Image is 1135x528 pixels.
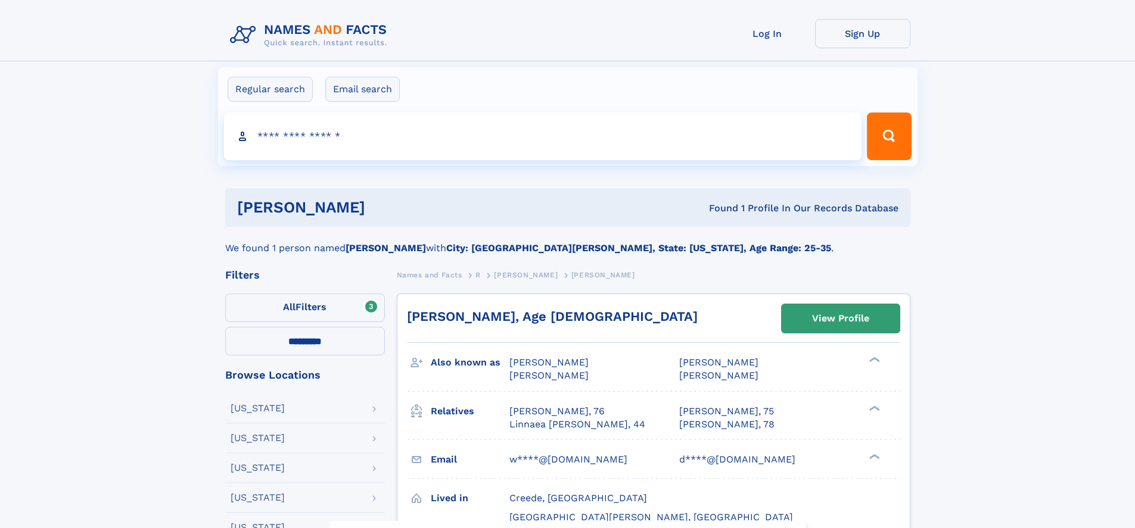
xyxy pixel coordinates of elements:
a: [PERSON_NAME], 75 [679,405,774,418]
a: [PERSON_NAME], 76 [509,405,605,418]
input: search input [224,113,862,160]
h1: [PERSON_NAME] [237,200,537,215]
h3: Email [431,449,509,470]
div: [US_STATE] [231,493,285,502]
div: Filters [225,270,385,280]
span: [PERSON_NAME] [509,370,589,381]
h3: Relatives [431,401,509,421]
a: Sign Up [815,19,910,48]
span: R [475,271,481,279]
a: R [475,267,481,282]
span: All [283,301,296,313]
div: [US_STATE] [231,404,285,413]
span: [PERSON_NAME] [679,357,758,368]
span: [PERSON_NAME] [679,370,758,381]
h3: Lived in [431,488,509,508]
div: [US_STATE] [231,463,285,473]
div: ❯ [866,452,881,460]
a: [PERSON_NAME], Age [DEMOGRAPHIC_DATA] [407,309,698,324]
a: [PERSON_NAME], 78 [679,418,775,431]
div: View Profile [812,305,869,332]
button: Search Button [867,113,911,160]
div: Browse Locations [225,370,385,380]
a: Names and Facts [397,267,462,282]
div: [US_STATE] [231,433,285,443]
b: [PERSON_NAME] [346,242,426,254]
span: [PERSON_NAME] [494,271,558,279]
label: Email search [325,77,400,102]
h3: Also known as [431,352,509,373]
div: We found 1 person named with . [225,227,910,255]
label: Regular search [228,77,313,102]
a: [PERSON_NAME] [494,267,558,282]
a: Log In [720,19,815,48]
a: View Profile [782,304,900,333]
img: Logo Names and Facts [225,19,397,51]
span: Creede, [GEOGRAPHIC_DATA] [509,492,647,504]
span: [PERSON_NAME] [509,357,589,368]
div: ❯ [866,356,881,364]
div: ❯ [866,404,881,412]
b: City: [GEOGRAPHIC_DATA][PERSON_NAME], State: [US_STATE], Age Range: 25-35 [446,242,831,254]
span: [GEOGRAPHIC_DATA][PERSON_NAME], [GEOGRAPHIC_DATA] [509,511,793,523]
span: [PERSON_NAME] [571,271,635,279]
a: Linnaea [PERSON_NAME], 44 [509,418,645,431]
div: Found 1 Profile In Our Records Database [537,202,898,215]
label: Filters [225,293,385,322]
